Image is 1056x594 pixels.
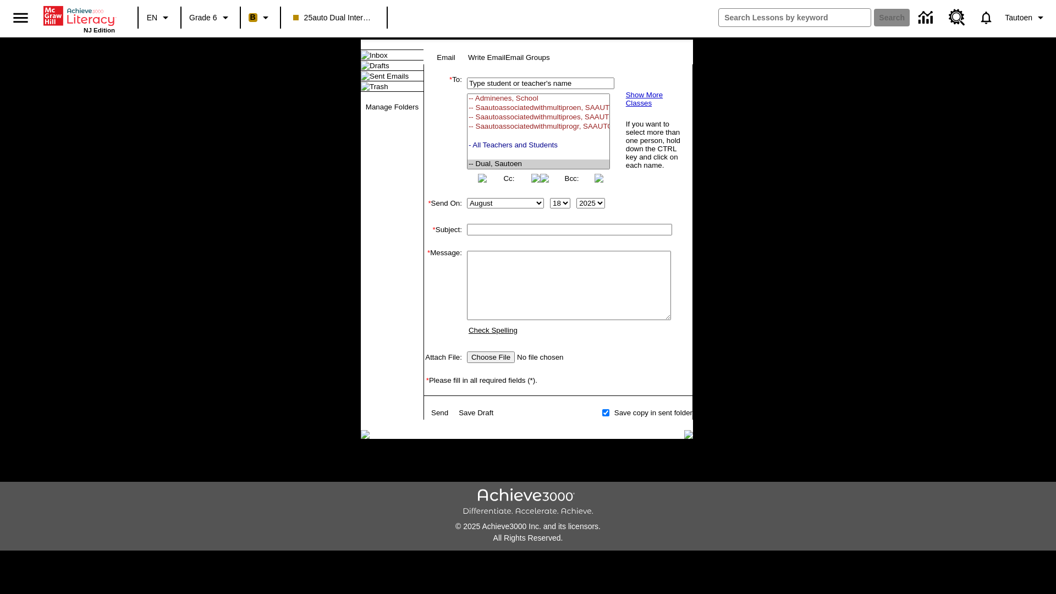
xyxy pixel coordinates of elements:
a: Show More Classes [626,91,663,107]
img: folder_icon.gif [361,61,370,70]
span: Tautoen [1005,12,1032,24]
button: Profile/Settings [1000,8,1052,28]
button: Boost Class color is peach. Change class color [244,8,277,28]
img: spacer.gif [424,185,435,196]
td: Message: [424,249,462,338]
img: spacer.gif [424,211,435,222]
img: spacer.gif [462,293,463,294]
a: Notifications [972,3,1000,32]
a: Email Groups [505,53,550,62]
img: spacer.gif [424,384,435,395]
img: button_left.png [540,174,549,183]
a: Inbox [370,51,388,59]
td: Subject: [424,222,462,238]
img: spacer.gif [462,357,463,358]
td: Attach File: [424,349,462,365]
option: -- Saautoassociatedwithmultiprogr, SAAUTOASSOCIATEDWITHMULTIPROGRAMCLA [468,122,609,131]
img: spacer.gif [424,419,425,420]
span: EN [147,12,157,24]
span: NJ Edition [84,27,115,34]
div: Home [43,4,115,34]
a: Write Email [468,53,505,62]
option: -- Saautoassociatedwithmultiproes, SAAUTOASSOCIATEDWITHMULTIPROGRAMES [468,113,609,122]
img: spacer.gif [424,411,426,414]
img: button_right.png [595,174,603,183]
a: Send [431,409,448,417]
img: spacer.gif [424,404,425,405]
span: 25auto Dual International [293,12,375,24]
td: Save copy in sent folder [611,406,692,419]
a: Check Spelling [469,326,518,334]
option: -- Saautoassociatedwithmultiproen, SAAUTOASSOCIATEDWITHMULTIPROGRAMEN [468,103,609,113]
img: spacer.gif [424,395,425,396]
img: table_footer_right.gif [684,430,693,439]
td: Send On: [424,196,462,211]
button: Language: EN, Select a language [142,8,177,28]
img: spacer.gif [462,229,463,230]
button: Grade: Grade 6, Select a grade [185,8,237,28]
td: To: [424,75,462,185]
a: Email [437,53,455,62]
a: Drafts [370,62,389,70]
a: Cc: [503,174,514,183]
td: If you want to select more than one person, hold down the CTRL key and click on each name. [625,119,684,170]
span: Grade 6 [189,12,217,24]
img: table_footer_left.gif [361,430,370,439]
img: spacer.gif [462,128,465,133]
img: spacer.gif [424,238,435,249]
a: Save Draft [459,409,493,417]
td: Please fill in all required fields (*). [424,376,692,384]
option: -- Dual, Sautoen [468,159,609,169]
img: spacer.gif [462,203,463,204]
a: Resource Center, Will open in new tab [942,3,972,32]
a: Sent Emails [370,72,409,80]
img: folder_icon.gif [361,82,370,91]
img: spacer.gif [424,365,435,376]
option: -- Adminenes, School [468,94,609,103]
img: Achieve3000 Differentiate Accelerate Achieve [463,488,593,516]
img: spacer.gif [424,396,432,404]
button: Open side menu [4,2,37,34]
a: Bcc: [565,174,579,183]
img: folder_icon.gif [361,51,370,59]
span: B [250,10,256,24]
img: spacer.gif [424,405,425,406]
img: spacer.gif [424,338,435,349]
a: Manage Folders [366,103,419,111]
img: folder_icon.gif [361,71,370,80]
a: Data Center [912,3,942,33]
a: Trash [370,82,388,91]
option: - All Teachers and Students [468,141,609,150]
img: button_right.png [531,174,540,183]
img: button_left.png [478,174,487,183]
input: search field [719,9,871,26]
